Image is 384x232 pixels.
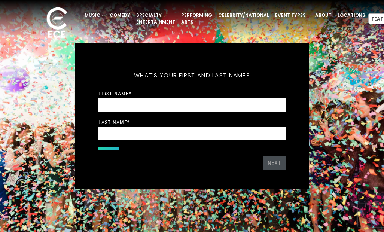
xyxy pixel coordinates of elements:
a: Specialty Entertainment [133,9,178,28]
label: First Name [98,90,131,97]
a: Locations [335,9,368,22]
a: Performing Arts [178,9,215,28]
label: Last Name [98,119,130,126]
a: Music [82,9,107,22]
img: ece_new_logo_whitev2-1.png [38,5,76,42]
a: About [312,9,335,22]
a: Event Types [272,9,312,22]
a: Celebrity/National [215,9,272,22]
a: Comedy [107,9,133,22]
h5: What's your first and last name? [98,62,286,89]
